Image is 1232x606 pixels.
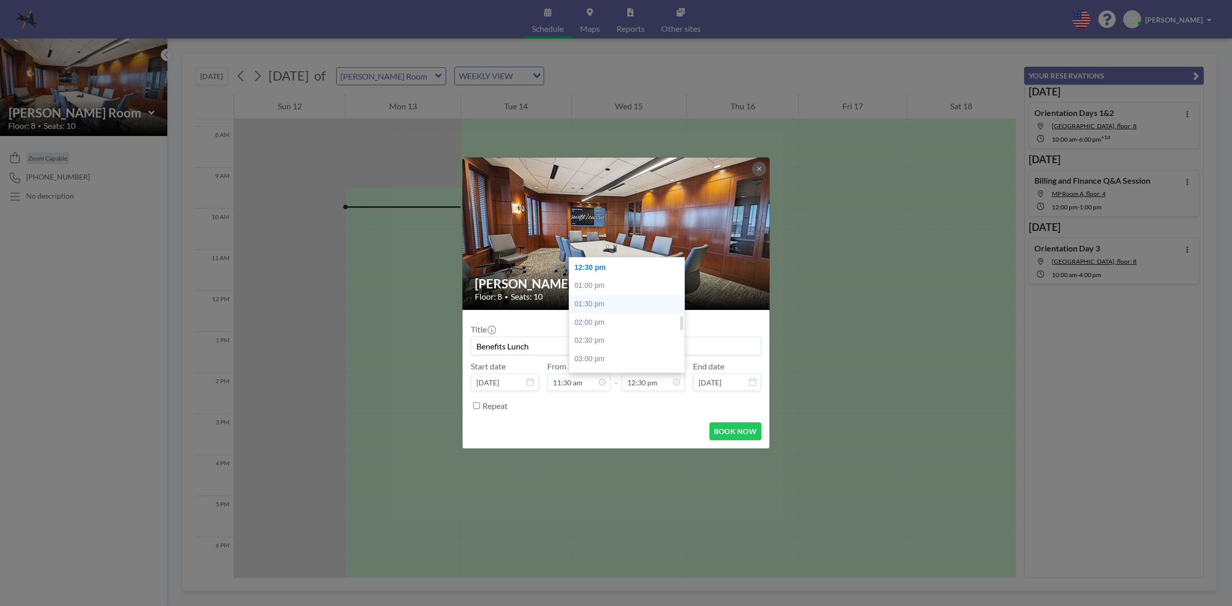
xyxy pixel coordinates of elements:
[547,361,566,372] label: From
[483,401,508,411] label: Repeat
[693,361,724,372] label: End date
[569,277,690,295] div: 01:00 pm
[463,118,771,349] img: 537.jpg
[709,422,761,440] button: BOOK NOW
[569,331,690,350] div: 02:30 pm
[471,361,506,372] label: Start date
[569,259,690,277] div: 12:30 pm
[505,293,508,301] span: •
[569,368,690,386] div: 03:30 pm
[569,350,690,368] div: 03:00 pm
[511,291,543,302] span: Seats: 10
[569,314,690,332] div: 02:00 pm
[475,291,502,302] span: Floor: 8
[475,276,758,291] h2: [PERSON_NAME] Room
[471,324,495,335] label: Title
[471,337,761,355] input: Claire's reservation
[569,295,690,314] div: 01:30 pm
[614,365,618,387] span: -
